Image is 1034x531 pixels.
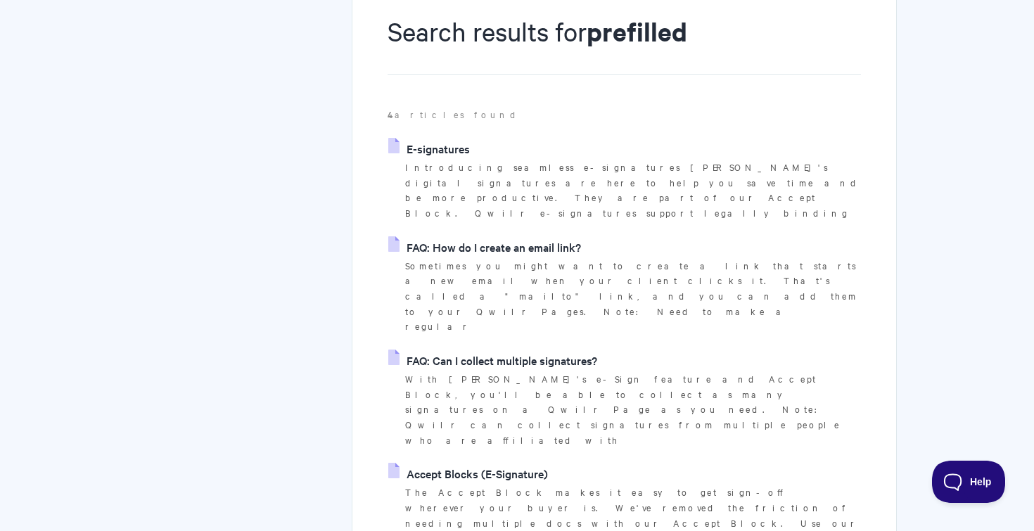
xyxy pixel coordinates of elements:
[388,350,597,371] a: FAQ: Can I collect multiple signatures?
[388,463,548,484] a: Accept Blocks (E-Signature)
[405,258,861,335] p: Sometimes you might want to create a link that starts a new email when your client clicks it. Tha...
[388,138,470,159] a: E-signatures
[388,107,861,122] p: articles found
[388,108,395,121] strong: 4
[587,14,687,49] strong: prefilled
[388,236,581,257] a: FAQ: How do I create an email link?
[405,160,861,221] p: Introducing seamless e-signatures [PERSON_NAME]'s digital signatures are here to help you save ti...
[405,371,861,448] p: With [PERSON_NAME]'s e-Sign feature and Accept Block, you'll be able to collect as many signature...
[932,461,1006,503] iframe: Toggle Customer Support
[388,13,861,75] h1: Search results for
